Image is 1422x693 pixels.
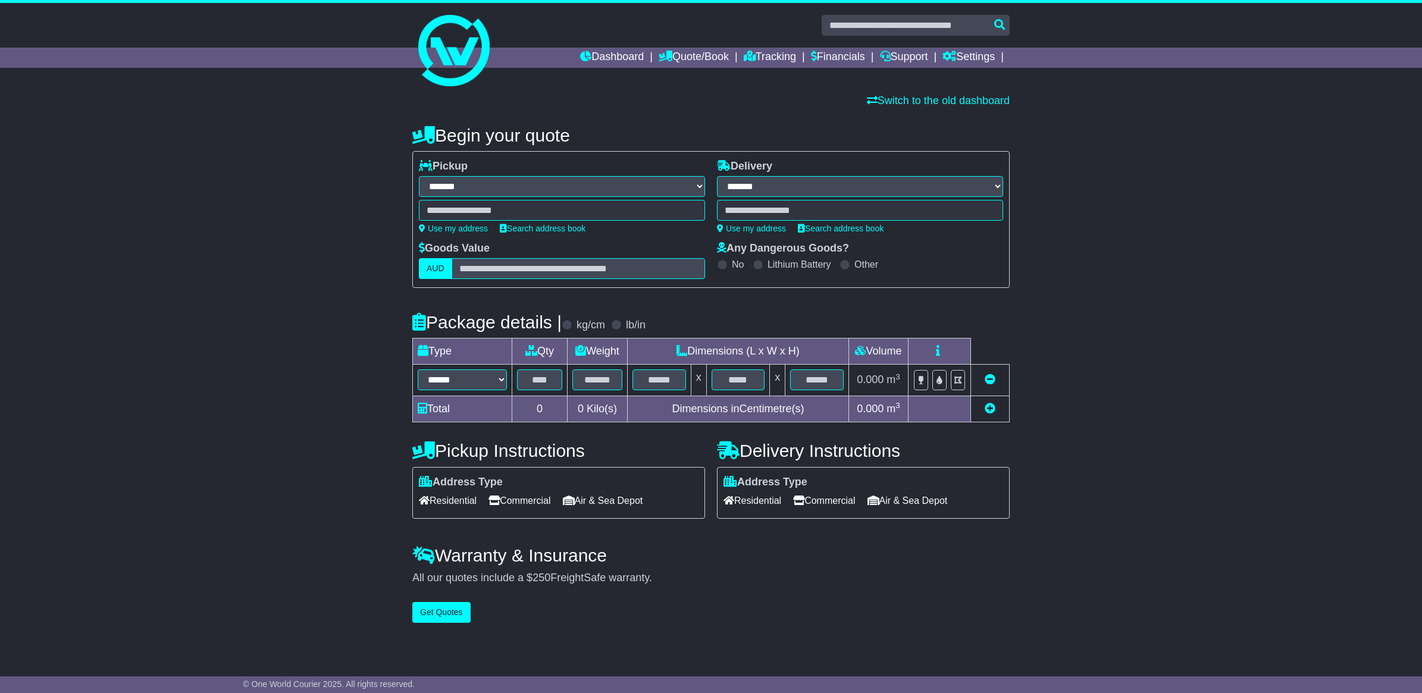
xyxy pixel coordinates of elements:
[857,403,884,415] span: 0.000
[412,441,705,460] h4: Pickup Instructions
[857,374,884,385] span: 0.000
[942,48,995,68] a: Settings
[867,491,948,510] span: Air & Sea Depot
[577,319,605,332] label: kg/cm
[887,403,900,415] span: m
[854,259,878,270] label: Other
[412,602,471,623] button: Get Quotes
[419,224,488,233] a: Use my address
[419,160,468,173] label: Pickup
[691,365,706,396] td: x
[413,338,512,365] td: Type
[887,374,900,385] span: m
[895,372,900,381] sup: 3
[717,242,849,255] label: Any Dangerous Goods?
[412,312,562,332] h4: Package details |
[811,48,865,68] a: Financials
[717,441,1010,460] h4: Delivery Instructions
[413,396,512,422] td: Total
[793,491,855,510] span: Commercial
[867,95,1010,106] a: Switch to the old dashboard
[732,259,744,270] label: No
[985,374,995,385] a: Remove this item
[880,48,928,68] a: Support
[895,401,900,410] sup: 3
[985,403,995,415] a: Add new item
[770,365,785,396] td: x
[512,338,568,365] td: Qty
[723,491,781,510] span: Residential
[627,396,848,422] td: Dimensions in Centimetre(s)
[488,491,550,510] span: Commercial
[243,679,415,689] span: © One World Courier 2025. All rights reserved.
[798,224,884,233] a: Search address book
[419,242,490,255] label: Goods Value
[419,476,503,489] label: Address Type
[568,396,628,422] td: Kilo(s)
[717,224,786,233] a: Use my address
[848,338,908,365] td: Volume
[723,476,807,489] label: Address Type
[419,258,452,279] label: AUD
[580,48,644,68] a: Dashboard
[419,491,477,510] span: Residential
[412,572,1010,585] div: All our quotes include a $ FreightSafe warranty.
[412,126,1010,145] h4: Begin your quote
[626,319,646,332] label: lb/in
[659,48,729,68] a: Quote/Book
[568,338,628,365] td: Weight
[412,545,1010,565] h4: Warranty & Insurance
[512,396,568,422] td: 0
[744,48,796,68] a: Tracking
[500,224,585,233] a: Search address book
[563,491,643,510] span: Air & Sea Depot
[768,259,831,270] label: Lithium Battery
[533,572,550,584] span: 250
[627,338,848,365] td: Dimensions (L x W x H)
[717,160,772,173] label: Delivery
[578,403,584,415] span: 0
